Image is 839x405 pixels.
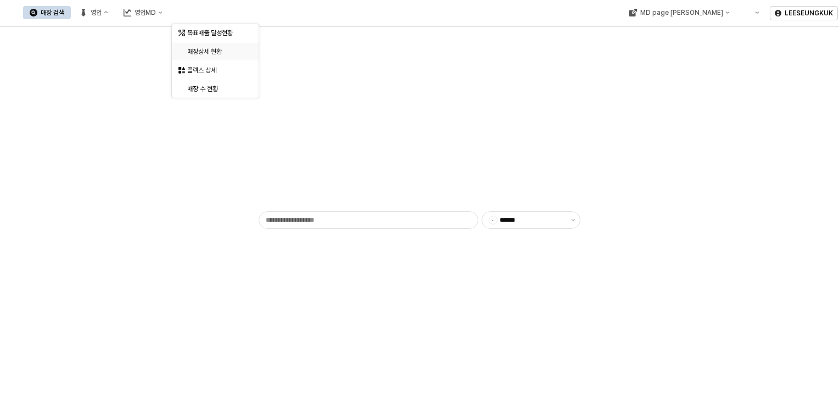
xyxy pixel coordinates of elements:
div: 플렉스 상세 [187,66,245,75]
button: LEESEUNGKUK [770,6,838,20]
div: 영업MD [135,9,156,16]
div: 목표매출 달성현황 [187,29,245,37]
button: 제안 사항 표시 [567,212,580,228]
div: 매장 수 현황 [187,85,245,93]
span: - [489,216,497,224]
p: LEESEUNGKUK [785,9,833,18]
div: MD page 이동 [622,6,736,19]
div: Select an option [172,24,259,98]
button: 매장 검색 [23,6,71,19]
div: MD page [PERSON_NAME] [640,9,723,16]
button: 영업 [73,6,115,19]
button: MD page [PERSON_NAME] [622,6,736,19]
button: 영업MD [117,6,169,19]
div: Menu item 6 [738,6,765,19]
div: 영업 [91,9,102,16]
div: 매장 검색 [41,9,64,16]
div: 매장상세 현황 [187,47,245,56]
